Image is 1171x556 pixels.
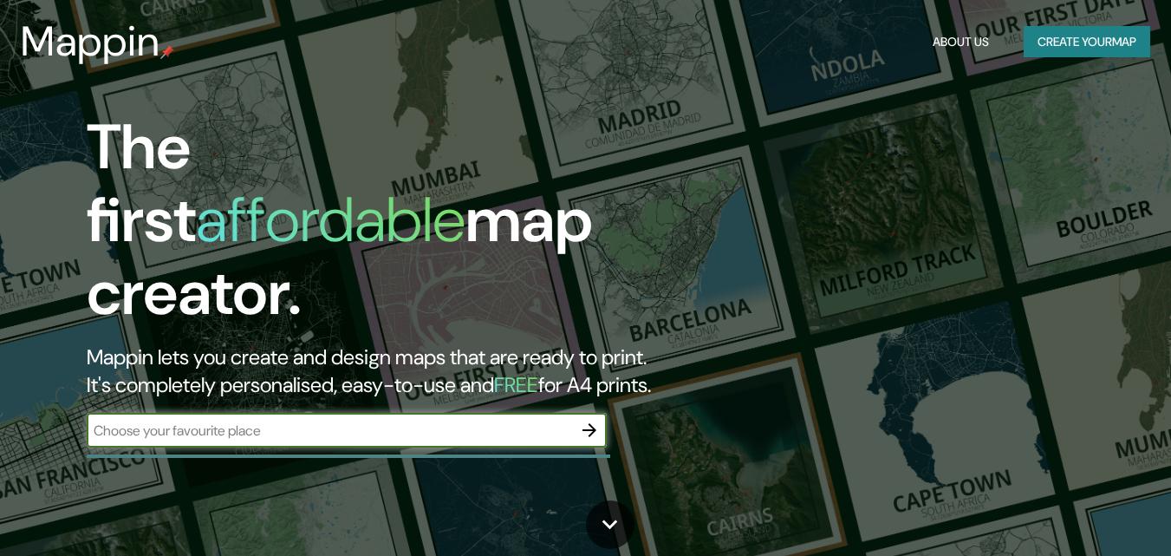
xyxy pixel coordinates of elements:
[160,45,174,59] img: mappin-pin
[926,26,996,58] button: About Us
[494,371,538,398] h5: FREE
[87,343,673,399] h2: Mappin lets you create and design maps that are ready to print. It's completely personalised, eas...
[196,180,465,260] h1: affordable
[21,17,160,66] h3: Mappin
[87,111,673,343] h1: The first map creator.
[87,421,572,441] input: Choose your favourite place
[1024,26,1150,58] button: Create yourmap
